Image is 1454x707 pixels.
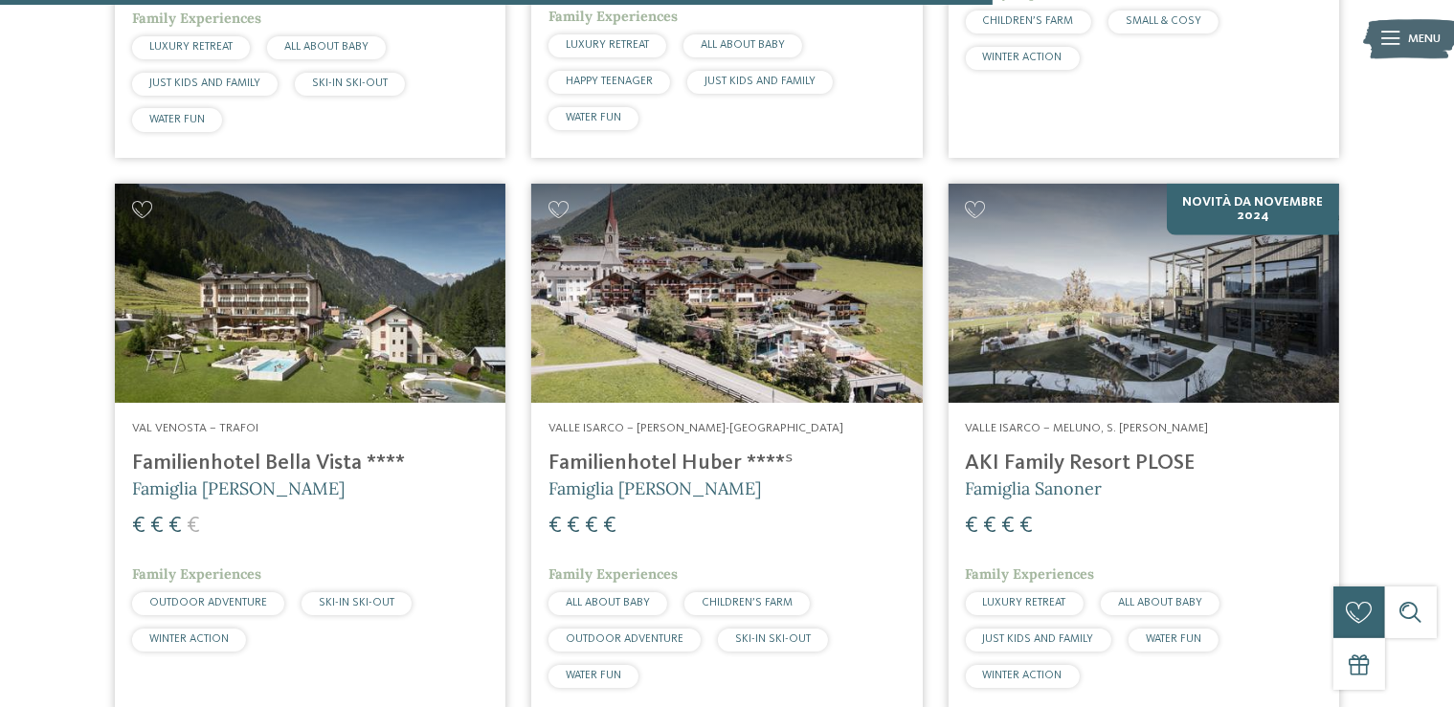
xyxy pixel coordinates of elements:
[187,515,200,538] span: €
[548,477,761,499] span: Famiglia [PERSON_NAME]
[115,184,505,404] img: Cercate un hotel per famiglie? Qui troverete solo i migliori!
[284,41,369,53] span: ALL ABOUT BABY
[566,76,653,87] span: HAPPY TEENAGER
[566,112,621,123] span: WATER FUN
[566,633,683,645] span: OUTDOOR ADVENTURE
[949,184,1339,404] img: Cercate un hotel per famiglie? Qui troverete solo i migliori!
[149,597,267,608] span: OUTDOOR ADVENTURE
[548,8,678,25] span: Family Experiences
[735,633,811,645] span: SKI-IN SKI-OUT
[983,670,1063,681] span: WINTER ACTION
[966,451,1322,476] h4: AKI Family Resort PLOSE
[1126,15,1201,27] span: SMALL & COSY
[149,114,205,125] span: WATER FUN
[548,565,678,583] span: Family Experiences
[1146,633,1201,645] span: WATER FUN
[548,451,905,476] h4: Familienhotel Huber ****ˢ
[531,184,922,404] img: Cercate un hotel per famiglie? Qui troverete solo i migliori!
[603,515,616,538] span: €
[132,422,258,434] span: Val Venosta – Trafoi
[149,41,233,53] span: LUXURY RETREAT
[966,515,979,538] span: €
[149,77,260,89] span: JUST KIDS AND FAMILY
[132,515,145,538] span: €
[983,52,1063,63] span: WINTER ACTION
[983,15,1074,27] span: CHILDREN’S FARM
[702,597,793,608] span: CHILDREN’S FARM
[548,422,843,434] span: Valle Isarco – [PERSON_NAME]-[GEOGRAPHIC_DATA]
[132,10,261,27] span: Family Experiences
[984,515,997,538] span: €
[705,76,816,87] span: JUST KIDS AND FAMILY
[548,515,562,538] span: €
[1118,597,1202,608] span: ALL ABOUT BABY
[566,597,650,608] span: ALL ABOUT BABY
[966,477,1103,499] span: Famiglia Sanoner
[132,477,345,499] span: Famiglia [PERSON_NAME]
[585,515,598,538] span: €
[312,77,388,89] span: SKI-IN SKI-OUT
[168,515,182,538] span: €
[319,597,394,608] span: SKI-IN SKI-OUT
[149,633,229,645] span: WINTER ACTION
[150,515,164,538] span: €
[1002,515,1016,538] span: €
[966,422,1209,434] span: Valle Isarco – Meluno, S. [PERSON_NAME]
[566,39,649,51] span: LUXURY RETREAT
[983,597,1066,608] span: LUXURY RETREAT
[966,565,1095,583] span: Family Experiences
[567,515,580,538] span: €
[132,451,488,476] h4: Familienhotel Bella Vista ****
[701,39,785,51] span: ALL ABOUT BABY
[566,670,621,681] span: WATER FUN
[983,633,1094,645] span: JUST KIDS AND FAMILY
[1020,515,1034,538] span: €
[132,565,261,583] span: Family Experiences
